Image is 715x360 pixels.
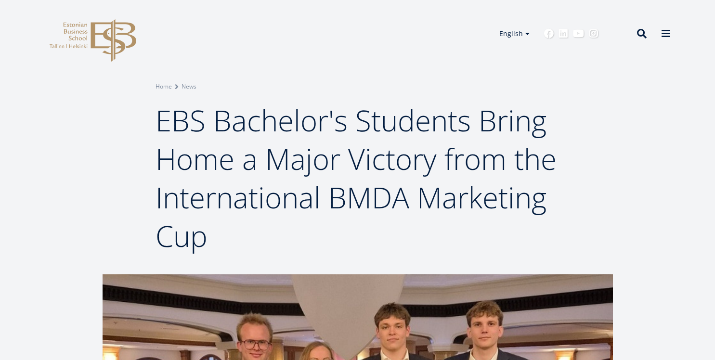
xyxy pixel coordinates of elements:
a: Home [156,82,172,91]
a: Linkedin [559,29,568,39]
a: News [182,82,196,91]
a: Facebook [544,29,554,39]
a: Youtube [573,29,584,39]
a: Instagram [589,29,598,39]
span: EBS Bachelor's Students Bring Home a Major Victory from the International BMDA Marketing Cup [156,101,557,256]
